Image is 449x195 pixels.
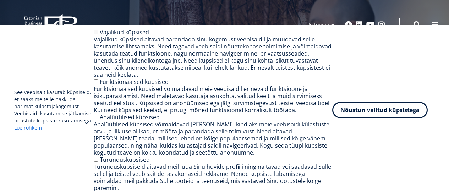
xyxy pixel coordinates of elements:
div: Funktsionaalsed küpsised võimaldavad meie veebisaidil erinevaid funktsioone ja isikupärastamist. ... [94,85,333,114]
button: Nõustun valitud küpsistega [332,102,428,118]
a: Loe rohkem [14,124,42,131]
div: Vajalikud küpsised aitavad parandada sinu kogemust veebisaidil ja muudavad selle kasutamise lihts... [94,36,333,78]
label: Analüütilised küpsised [100,113,160,121]
a: Instagram [378,21,385,28]
label: Turundusküpsised [100,156,150,164]
div: Analüütilised küpsised võimaldavad [PERSON_NAME] kindlaks meie veebisaidi külastuste arvu ja liik... [94,121,333,156]
a: Facebook [345,21,352,28]
div: Turundusküpsiseid aitavad meil luua Sinu huvide profiili ning näitavad või saadavad Sulle sellel ... [94,163,333,191]
label: Vajalikud küpsised [100,28,149,36]
a: Youtube [366,21,374,28]
p: See veebisait kasutab küpsiseid, et saaksime teile pakkuda parimat külastajakogemust. Veebisaidi ... [14,89,94,131]
a: Linkedin [356,21,363,28]
label: Funktsionaalsed küpsised [100,78,169,86]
